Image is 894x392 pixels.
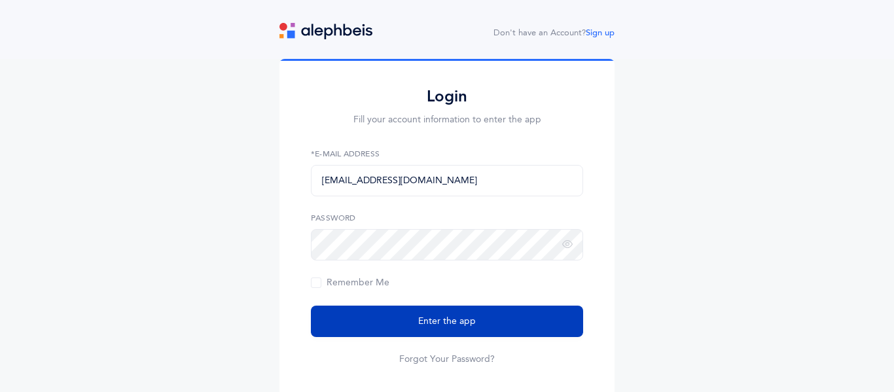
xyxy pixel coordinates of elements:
[418,315,476,329] span: Enter the app
[311,86,583,107] h2: Login
[311,277,389,288] span: Remember Me
[311,306,583,337] button: Enter the app
[493,27,615,40] div: Don't have an Account?
[311,113,583,127] p: Fill your account information to enter the app
[399,353,495,366] a: Forgot Your Password?
[311,212,583,224] label: Password
[311,148,583,160] label: *E-Mail Address
[586,28,615,37] a: Sign up
[279,23,372,39] img: logo.svg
